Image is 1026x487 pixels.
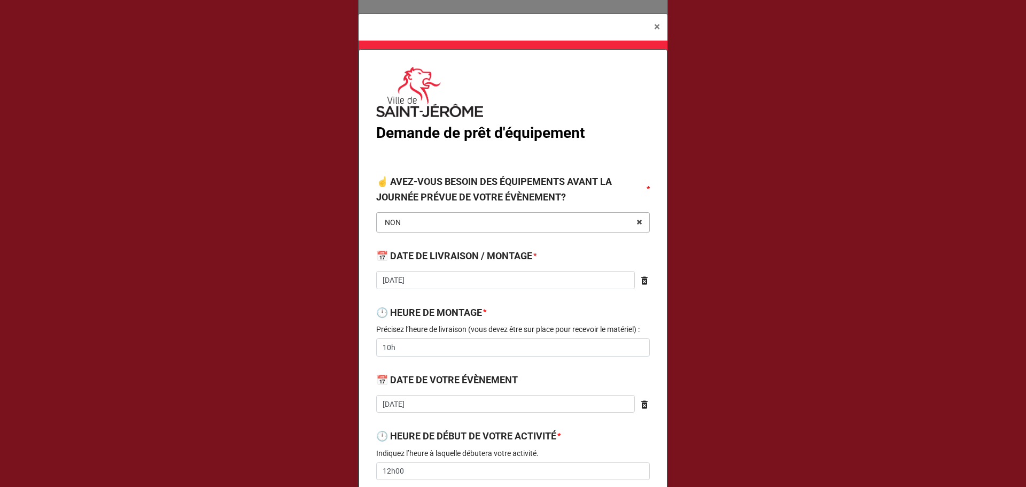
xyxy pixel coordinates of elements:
span: × [654,20,660,33]
b: Demande de prêt d'équipement [376,124,585,142]
label: ☝️ AVEZ-VOUS BESOIN DES ÉQUIPEMENTS AVANT LA JOURNÉE PRÉVUE DE VOTRE ÉVÈNEMENT? [376,174,646,205]
label: 🕛 HEURE DE MONTAGE [376,305,482,320]
label: 📅 DATE DE LIVRAISON / MONTAGE [376,249,532,264]
div: NON [385,219,401,226]
p: Précisez l’heure de livraison (vous devez être sur place pour recevoir le matériel) : [376,324,650,335]
p: Indiquez l’heure à laquelle débutera votre activité. [376,448,650,459]
label: 🕛 HEURE DE DÉBUT DE VOTRE ACTIVITÉ [376,429,556,444]
input: Date [376,395,635,413]
label: 📅 DATE DE VOTRE ÉVÈNEMENT [376,373,518,388]
input: Date [376,271,635,289]
img: FrTrNzWxQR%2FLogo%20Saint-Jerome.png [376,67,483,118]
